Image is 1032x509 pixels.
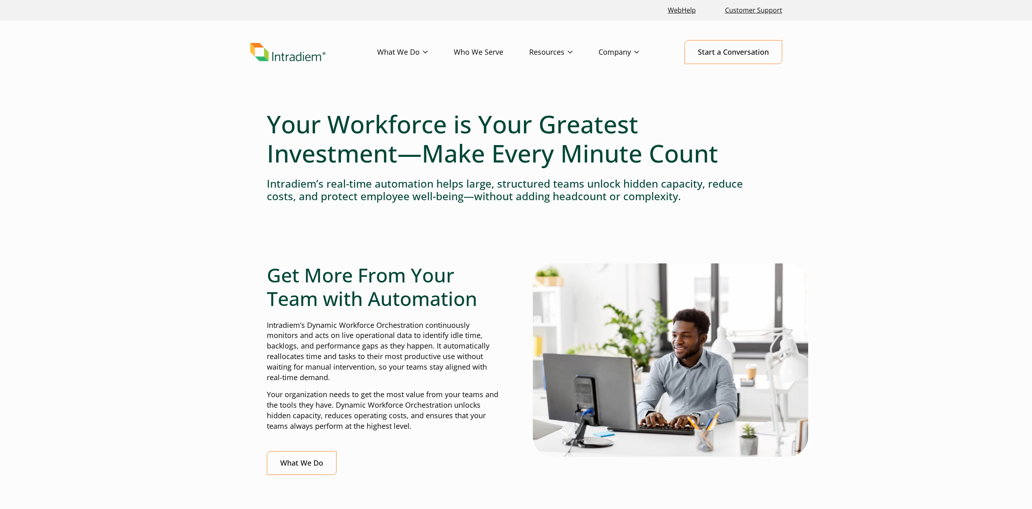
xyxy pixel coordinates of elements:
[454,41,529,64] a: Who We Serve
[250,43,377,62] a: Link to homepage of Intradiem
[250,43,326,62] img: Intradiem
[533,263,808,456] img: Man typing on computer with real-time automation
[267,178,766,203] h4: Intradiem’s real-time automation helps large, structured teams unlock hidden capacity, reduce cos...
[267,320,500,383] p: Intradiem’s Dynamic Workforce Orchestration continuously monitors and acts on live operational da...
[722,2,785,19] a: Customer Support
[599,41,665,64] a: Company
[684,40,782,64] a: Start a Conversation
[529,41,599,64] a: Resources
[267,109,766,168] h1: Your Workforce is Your Greatest Investment—Make Every Minute Count
[267,263,500,310] h2: Get More From Your Team with Automation
[665,2,699,19] a: Link opens in a new window
[267,389,500,432] p: Your organization needs to get the most value from your teams and the tools they have. Dynamic Wo...
[377,41,454,64] a: What We Do
[267,451,337,475] a: What We Do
